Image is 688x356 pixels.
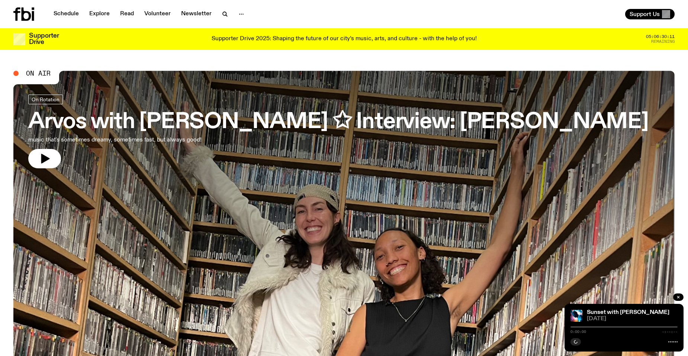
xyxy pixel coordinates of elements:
a: Arvos with [PERSON_NAME] ✩ Interview: [PERSON_NAME]music that's sometimes dreamy, sometimes fast,... [28,95,649,168]
button: Support Us [625,9,675,19]
a: Explore [85,9,114,19]
img: Simon Caldwell stands side on, looking downwards. He has headphones on. Behind him is a brightly ... [570,310,582,322]
span: -:--:-- [662,330,678,334]
a: Schedule [49,9,83,19]
span: [DATE] [587,316,678,322]
a: Newsletter [177,9,216,19]
span: 05:06:30:11 [646,35,675,39]
span: On Air [26,70,51,77]
a: On Rotation [28,95,63,104]
p: Supporter Drive 2025: Shaping the future of our city’s music, arts, and culture - with the help o... [212,36,477,42]
a: Volunteer [140,9,175,19]
p: music that's sometimes dreamy, sometimes fast, but always good! [28,136,219,144]
span: On Rotation [32,96,60,102]
h3: Supporter Drive [29,33,59,45]
span: 0:00:00 [570,330,586,334]
a: Read [116,9,138,19]
a: Sunset with [PERSON_NAME] [587,309,669,315]
h3: Arvos with [PERSON_NAME] ✩ Interview: [PERSON_NAME] [28,112,649,133]
span: Remaining [651,39,675,44]
span: Support Us [630,11,660,18]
